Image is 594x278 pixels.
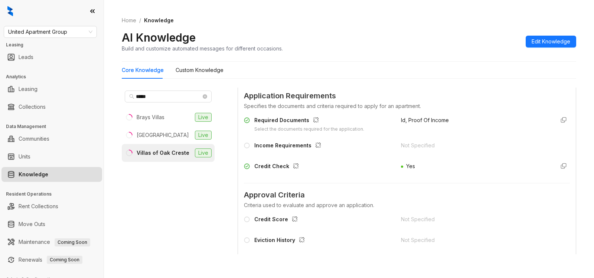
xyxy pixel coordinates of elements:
[254,236,308,246] div: Eviction History
[6,123,104,130] h3: Data Management
[244,102,570,110] div: Specifies the documents and criteria required to apply for an apartment.
[1,199,102,214] li: Rent Collections
[1,217,102,232] li: Move Outs
[244,90,570,102] span: Application Requirements
[203,94,207,99] span: close-circle
[532,37,570,46] span: Edit Knowledge
[254,162,302,172] div: Credit Check
[401,141,549,150] div: Not Specified
[144,17,174,23] span: Knowledge
[19,167,48,182] a: Knowledge
[1,235,102,249] li: Maintenance
[19,149,30,164] a: Units
[122,45,283,52] div: Build and customize automated messages for different occasions.
[19,199,58,214] a: Rent Collections
[122,66,164,74] div: Core Knowledge
[195,131,212,140] span: Live
[19,131,49,146] a: Communities
[47,256,82,264] span: Coming Soon
[254,141,324,151] div: Income Requirements
[254,116,364,126] div: Required Documents
[254,126,364,133] div: Select the documents required for the application.
[129,94,134,99] span: search
[244,189,570,201] span: Approval Criteria
[8,26,92,37] span: United Apartment Group
[1,252,102,267] li: Renewals
[122,30,196,45] h2: AI Knowledge
[195,148,212,157] span: Live
[19,50,33,65] a: Leads
[401,117,449,123] span: Id, Proof Of Income
[195,113,212,122] span: Live
[176,66,223,74] div: Custom Knowledge
[7,6,13,16] img: logo
[244,201,570,209] div: Criteria used to evaluate and approve an application.
[55,238,90,246] span: Coming Soon
[1,50,102,65] li: Leads
[19,82,37,97] a: Leasing
[401,236,549,244] div: Not Specified
[406,163,415,169] span: Yes
[19,99,46,114] a: Collections
[120,16,138,24] a: Home
[1,131,102,146] li: Communities
[137,131,189,139] div: [GEOGRAPHIC_DATA]
[1,167,102,182] li: Knowledge
[139,16,141,24] li: /
[526,36,576,48] button: Edit Knowledge
[1,99,102,114] li: Collections
[6,73,104,80] h3: Analytics
[19,252,82,267] a: RenewalsComing Soon
[6,42,104,48] h3: Leasing
[254,215,301,225] div: Credit Score
[401,215,549,223] div: Not Specified
[1,149,102,164] li: Units
[1,82,102,97] li: Leasing
[137,113,164,121] div: Brays Villas
[19,217,45,232] a: Move Outs
[6,191,104,197] h3: Resident Operations
[137,149,189,157] div: Villas of Oak Creste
